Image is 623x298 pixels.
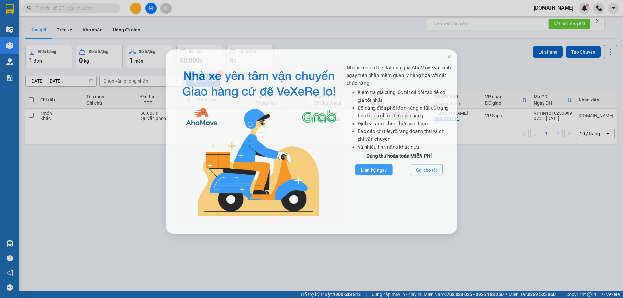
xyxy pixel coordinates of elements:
li: Định vị tài xế theo thời gian thực [366,115,476,124]
div: Nhà xe đã có thể đặt đơn qua AhaMove và Grab ngay trên phần mềm quản lý hàng hoá với các chức năng: [353,49,476,234]
li: Báo cáo chi tiết, rõ ràng doanh thu và chi phí vận chuyển [366,124,476,143]
button: Close [465,32,483,51]
span: Liên hệ ngay [370,170,400,178]
img: logo [152,49,348,234]
div: Dùng thử hoàn toàn MIỄN PHÍ [353,153,476,162]
button: Gọi cho tôi [428,168,466,181]
li: Và nhiều tính năng khác nữa! [366,143,476,152]
span: close [471,39,476,44]
button: Liên hệ ngay [363,168,407,181]
span: Gọi cho tôi [434,170,459,178]
li: Dễ dàng điều phối đơn hàng ở tất cả trạng thái từ lúc nhận đến giao hàng [366,97,476,115]
li: Kiểm tra giá cùng lúc tất cả đối tác để có giá tốt nhất [366,78,476,97]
